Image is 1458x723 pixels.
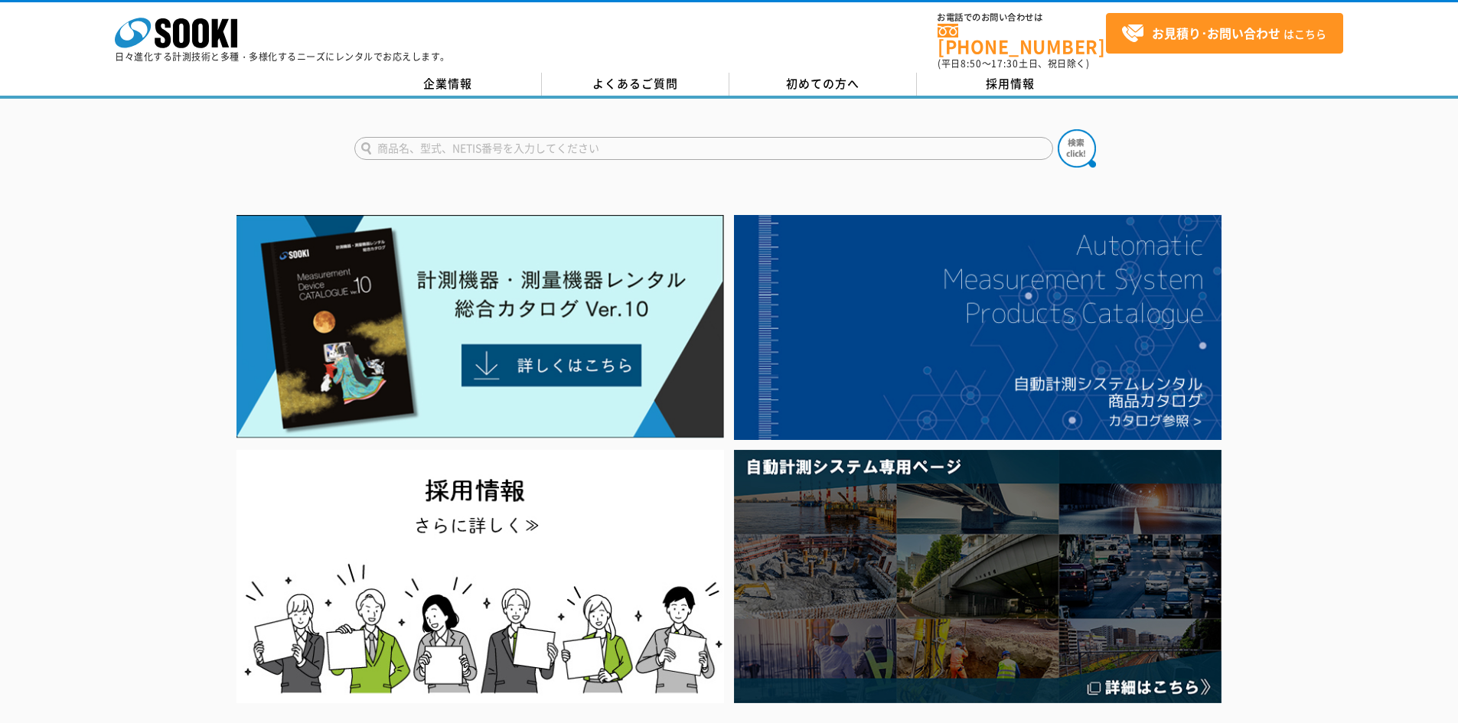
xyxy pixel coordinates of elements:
[729,73,917,96] a: 初めての方へ
[734,450,1222,703] img: 自動計測システム専用ページ
[734,215,1222,440] img: 自動計測システムカタログ
[938,13,1106,22] span: お電話でのお問い合わせは
[1058,129,1096,168] img: btn_search.png
[938,57,1089,70] span: (平日 ～ 土日、祝日除く)
[354,137,1053,160] input: 商品名、型式、NETIS番号を入力してください
[786,75,859,92] span: 初めての方へ
[1152,24,1280,42] strong: お見積り･お問い合わせ
[236,450,724,703] img: SOOKI recruit
[917,73,1104,96] a: 採用情報
[938,24,1106,55] a: [PHONE_NUMBER]
[236,215,724,438] img: Catalog Ver10
[354,73,542,96] a: 企業情報
[961,57,982,70] span: 8:50
[1106,13,1343,54] a: お見積り･お問い合わせはこちら
[542,73,729,96] a: よくあるご質問
[115,52,450,61] p: 日々進化する計測技術と多種・多様化するニーズにレンタルでお応えします。
[1121,22,1326,45] span: はこちら
[991,57,1019,70] span: 17:30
